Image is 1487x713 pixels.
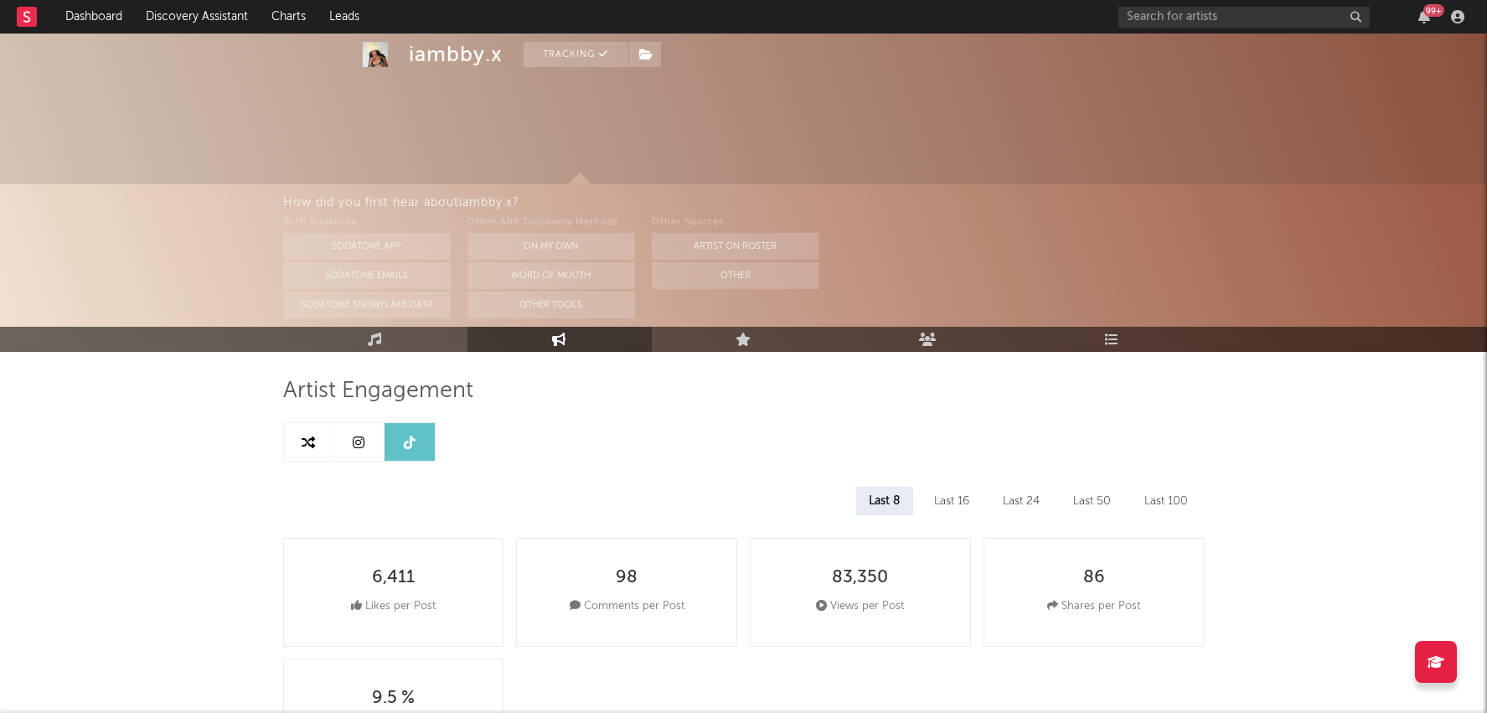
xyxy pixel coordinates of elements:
div: 83,350 [832,568,888,588]
div: Views per Post [816,597,904,617]
div: 9.5 % [372,689,415,709]
button: Other Tools [467,292,635,318]
div: Last 100 [1132,487,1200,515]
div: Likes per Post [351,597,436,617]
div: 99 + [1423,4,1444,17]
button: Sodatone Emails [283,262,451,289]
div: Shares per Post [1047,597,1140,617]
div: Last 8 [856,487,913,515]
div: 98 [616,568,638,588]
button: Other [652,262,819,289]
button: Tracking [524,42,628,67]
div: Comments per Post [570,597,684,617]
div: Other A&R Discovery Methods [467,213,635,233]
button: Word Of Mouth [467,262,635,289]
div: Last 50 [1061,487,1123,515]
button: On My Own [467,233,635,260]
div: iambby.x [409,42,503,67]
div: 86 [1083,568,1105,588]
div: Last 16 [922,487,982,515]
button: Sodatone App [283,233,451,260]
div: With Sodatone [283,213,451,233]
div: Last 24 [990,487,1052,515]
input: Search for artists [1118,7,1370,28]
div: Other Sources [652,213,819,233]
button: 99+ [1418,10,1430,23]
button: Artist on Roster [652,233,819,260]
div: 6,411 [372,568,415,588]
span: Artist Engagement [283,381,473,401]
button: Sodatone Snowflake Data [283,292,451,318]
